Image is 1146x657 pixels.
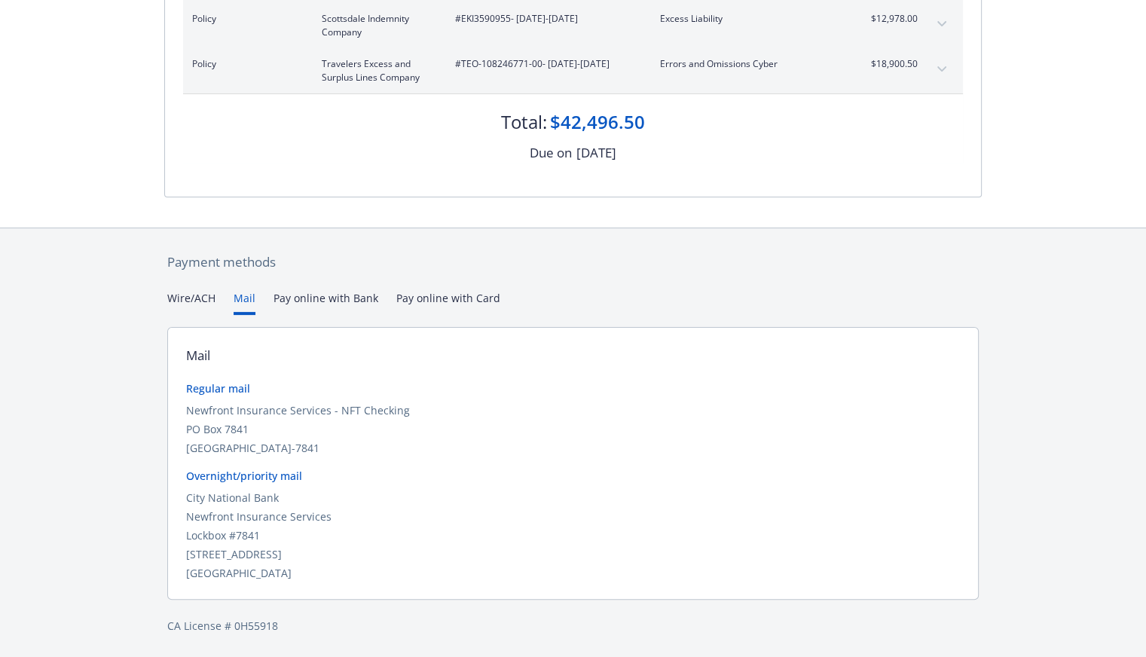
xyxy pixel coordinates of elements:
div: [DATE] [576,143,616,163]
div: PolicyScottsdale Indemnity Company#EKI3590955- [DATE]-[DATE]Excess Liability$12,978.00expand content [183,3,963,48]
div: Newfront Insurance Services [186,509,960,524]
div: Mail [186,346,210,365]
button: expand content [930,12,954,36]
span: Excess Liability [660,12,837,26]
span: Policy [192,57,298,71]
button: Pay online with Card [396,290,500,315]
span: Policy [192,12,298,26]
span: Travelers Excess and Surplus Lines Company [322,57,431,84]
div: Lockbox #7841 [186,527,960,543]
div: $42,496.50 [550,109,645,135]
button: Wire/ACH [167,290,215,315]
span: #TEO-108246771-00 - [DATE]-[DATE] [455,57,636,71]
span: Scottsdale Indemnity Company [322,12,431,39]
button: Pay online with Bank [274,290,378,315]
div: Total: [501,109,547,135]
div: Due on [530,143,572,163]
span: $18,900.50 [861,57,918,71]
div: City National Bank [186,490,960,506]
div: Overnight/priority mail [186,468,960,484]
div: Regular mail [186,380,960,396]
button: Mail [234,290,255,315]
div: Newfront Insurance Services - NFT Checking [186,402,960,418]
div: Payment methods [167,252,979,272]
div: [STREET_ADDRESS] [186,546,960,562]
span: #EKI3590955 - [DATE]-[DATE] [455,12,636,26]
span: Errors and Omissions Cyber [660,57,837,71]
div: CA License # 0H55918 [167,618,979,634]
div: PO Box 7841 [186,421,960,437]
div: PolicyTravelers Excess and Surplus Lines Company#TEO-108246771-00- [DATE]-[DATE]Errors and Omissi... [183,48,963,93]
button: expand content [930,57,954,81]
div: [GEOGRAPHIC_DATA] [186,565,960,581]
span: $12,978.00 [861,12,918,26]
div: [GEOGRAPHIC_DATA]-7841 [186,440,960,456]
